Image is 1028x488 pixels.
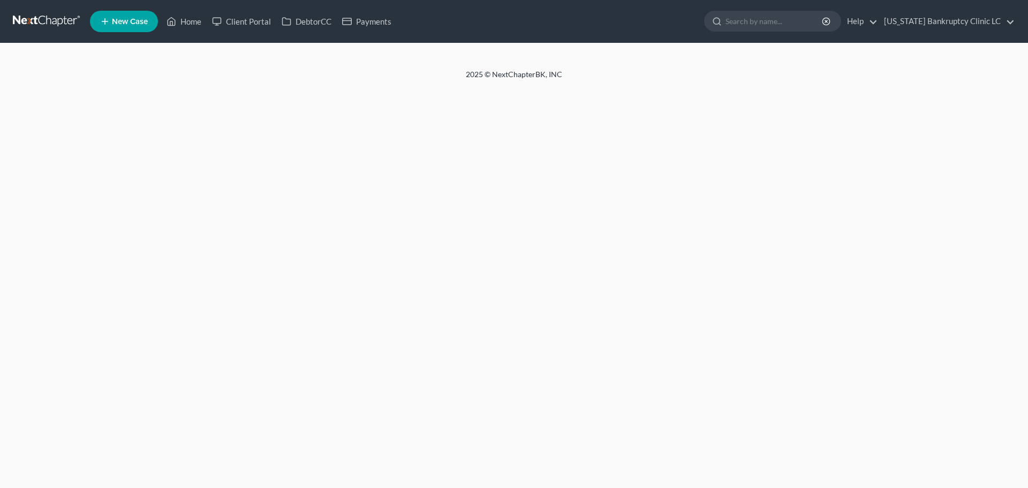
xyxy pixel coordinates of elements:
a: Payments [337,12,397,31]
a: Home [161,12,207,31]
input: Search by name... [725,11,823,31]
a: [US_STATE] Bankruptcy Clinic LC [879,12,1015,31]
div: 2025 © NextChapterBK, INC [209,69,819,88]
span: New Case [112,18,148,26]
a: DebtorCC [276,12,337,31]
a: Help [842,12,878,31]
a: Client Portal [207,12,276,31]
